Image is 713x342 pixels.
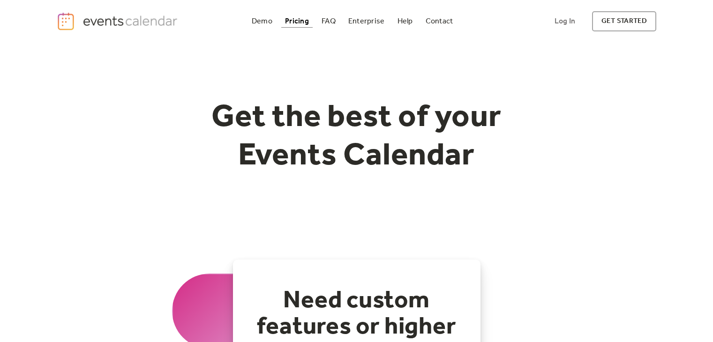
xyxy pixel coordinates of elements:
div: FAQ [322,19,336,24]
a: Pricing [281,15,313,28]
a: Contact [422,15,457,28]
a: get started [592,11,656,31]
a: Enterprise [345,15,388,28]
div: Pricing [285,19,309,24]
div: Contact [426,19,453,24]
div: Demo [252,19,272,24]
div: Help [398,19,413,24]
a: Help [394,15,417,28]
h1: Get the best of your Events Calendar [177,99,537,175]
div: Enterprise [348,19,384,24]
a: Log In [545,11,585,31]
a: Demo [248,15,276,28]
a: FAQ [318,15,339,28]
